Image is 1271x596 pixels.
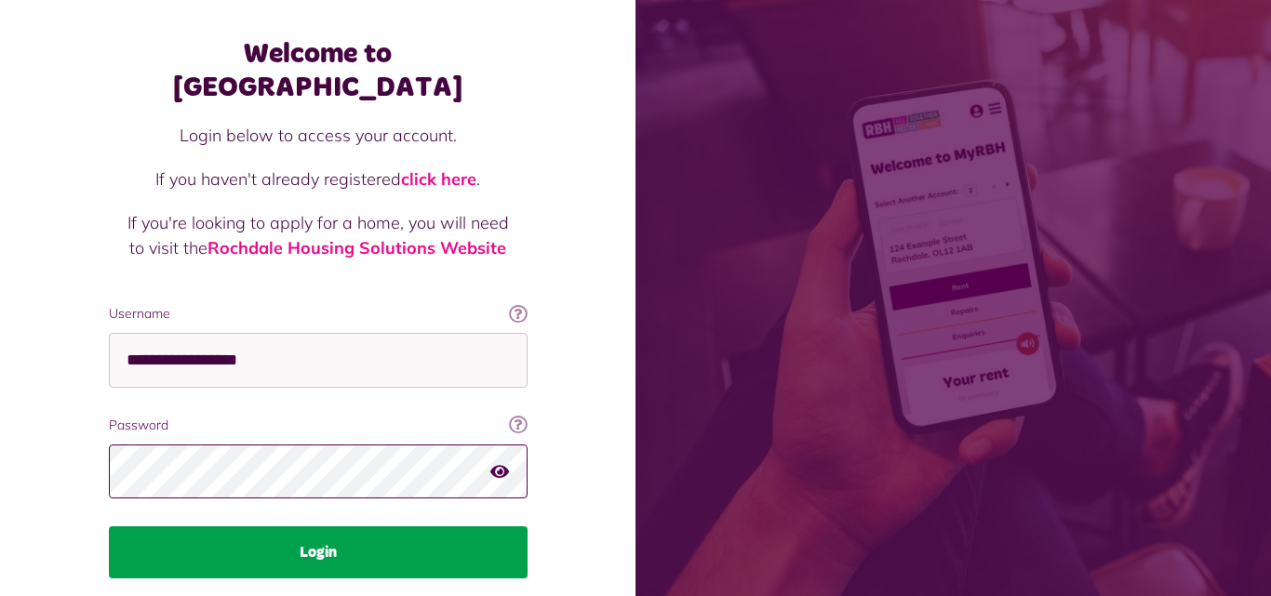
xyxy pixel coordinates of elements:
[109,416,528,435] label: Password
[109,304,528,324] label: Username
[109,37,528,104] h1: Welcome to [GEOGRAPHIC_DATA]
[109,526,528,578] button: Login
[127,123,509,148] p: Login below to access your account.
[401,168,476,190] a: click here
[127,166,509,192] p: If you haven't already registered .
[127,210,509,260] p: If you're looking to apply for a home, you will need to visit the
[207,237,506,258] a: Rochdale Housing Solutions Website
